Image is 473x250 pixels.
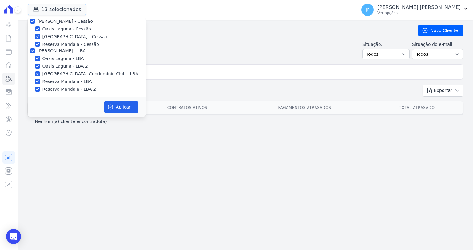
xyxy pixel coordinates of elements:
[35,118,107,125] p: Nenhum(a) cliente encontrado(a)
[42,86,96,93] label: Reserva Mandala - LBA 2
[136,101,239,114] th: Contratos Ativos
[362,41,410,48] label: Situação:
[6,229,21,244] div: Open Intercom Messenger
[239,101,371,114] th: Pagamentos Atrasados
[104,101,138,113] button: Aplicar
[356,1,473,18] button: JF [PERSON_NAME] [PERSON_NAME] Ver opções
[28,4,86,15] button: 13 selecionados
[28,25,408,36] h2: Clientes
[377,10,461,15] p: Ver opções
[42,55,84,62] label: Oasis Laguna - LBA
[377,4,461,10] p: [PERSON_NAME] [PERSON_NAME]
[371,101,463,114] th: Total Atrasado
[42,78,92,85] label: Reserva Mandala - LBA
[423,85,463,97] button: Exportar
[366,8,369,12] span: JF
[42,71,138,77] label: [GEOGRAPHIC_DATA] Condomínio Club - LBA
[42,63,88,69] label: Oasis Laguna - LBA 2
[42,26,91,32] label: Oasis Laguna - Cessão
[39,66,460,78] input: Buscar por nome, CPF ou e-mail
[412,41,463,48] label: Situação do e-mail:
[42,34,107,40] label: [GEOGRAPHIC_DATA] - Cessão
[42,41,99,48] label: Reserva Mandala - Cessão
[418,25,463,36] a: Novo Cliente
[38,19,93,24] label: [PERSON_NAME] - Cessão
[38,48,86,53] label: [PERSON_NAME] - LBA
